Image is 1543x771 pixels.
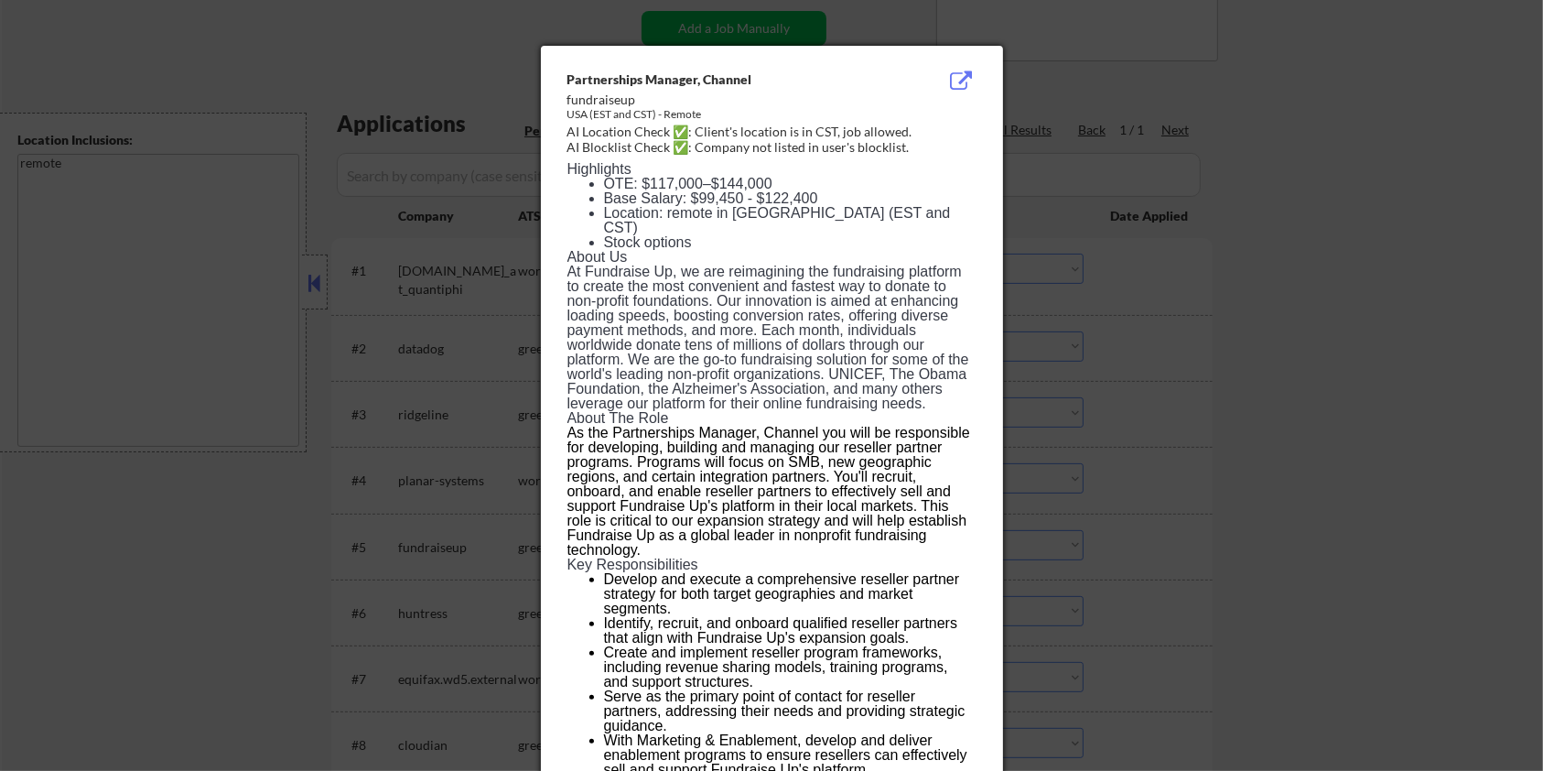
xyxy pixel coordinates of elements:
[604,205,951,235] span: Location: remote in [GEOGRAPHIC_DATA] (EST and CST)
[567,161,631,177] span: Highlights
[604,690,976,733] li: Serve as the primary point of contact for reseller partners, addressing their needs and providing...
[567,71,884,89] div: Partnerships Manager, Channel
[567,107,884,123] div: USA (EST and CST) - Remote
[567,138,984,157] div: AI Blocklist Check ✅: Company not listed in user's blocklist.
[567,91,884,109] div: fundraiseup
[604,572,976,616] li: Develop and execute a comprehensive reseller partner strategy for both target geographies and mar...
[604,190,818,206] span: Base Salary: $99,450 - $122,400
[567,557,698,572] span: Key Responsibilities
[567,426,976,558] p: As the Partnerships Manager, Channel you will be responsible for developing, building and managin...
[604,646,976,690] li: Create and implement reseller program frameworks, including revenue sharing models, training prog...
[567,123,984,141] div: AI Location Check ✅: Client's location is in CST, job allowed.
[604,234,692,250] span: Stock options
[567,249,628,265] span: About Us
[567,264,969,411] span: At Fundraise Up, we are reimagining the fundraising platform to create the most convenient and fa...
[604,176,772,191] span: OTE: $117,000–$144,000
[567,410,669,426] span: About The Role
[604,616,976,646] li: Identify, recruit, and onboard qualified reseller partners that align with Fundraise Up's expansi...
